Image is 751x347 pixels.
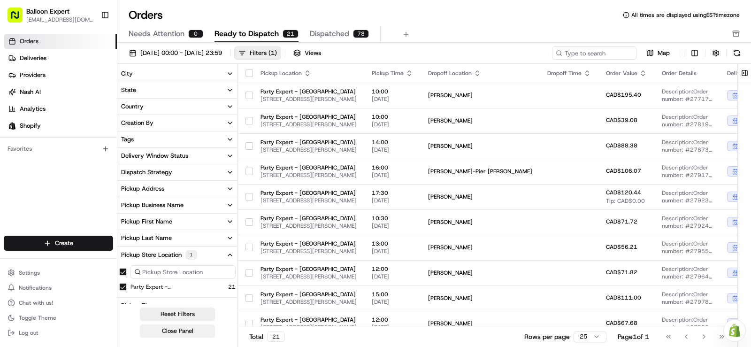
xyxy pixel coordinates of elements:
[117,247,238,263] button: Pickup Store Location1
[261,88,357,95] span: Party Expert - [GEOGRAPHIC_DATA]
[117,148,238,164] button: Delivery Window Status
[261,69,357,77] div: Pickup Location
[606,269,637,276] span: CAD$71.82
[117,197,238,213] button: Pickup Business Name
[261,113,357,121] span: Party Expert - [GEOGRAPHIC_DATA]
[117,115,238,131] button: Creation By
[117,298,238,314] button: Pickup Timezone
[4,4,97,26] button: Balloon Expert[EMAIL_ADDRESS][DOMAIN_NAME]
[130,265,236,278] input: Pickup Store Location
[428,142,532,150] span: [PERSON_NAME]
[4,236,113,251] button: Create
[9,9,28,28] img: Nash
[261,215,357,222] span: Party Expert - [GEOGRAPHIC_DATA]
[606,91,641,99] span: CAD$195.40
[4,68,117,83] a: Providers
[125,46,226,60] button: [DATE] 00:00 - [DATE] 23:59
[428,193,532,200] span: [PERSON_NAME]
[250,49,277,57] div: Filters
[372,189,413,197] span: 17:30
[4,85,117,100] a: Nash AI
[261,197,357,204] span: [STREET_ADDRESS][PERSON_NAME]
[249,332,285,342] div: Total
[606,167,641,175] span: CAD$106.07
[730,46,743,60] button: Refresh
[428,269,532,277] span: [PERSON_NAME]
[78,146,81,153] span: •
[261,189,357,197] span: Party Expert - [GEOGRAPHIC_DATA]
[372,95,413,103] span: [DATE]
[261,247,357,255] span: [STREET_ADDRESS][PERSON_NAME]
[261,265,357,273] span: Party Expert - [GEOGRAPHIC_DATA]
[372,197,413,204] span: [DATE]
[121,86,136,94] div: State
[20,88,41,96] span: Nash AI
[185,250,197,260] div: 1
[19,269,40,277] span: Settings
[9,90,26,107] img: 1736555255976-a54dd68f-1ca7-489b-9aae-adbdc363a1c4
[261,121,357,128] span: [STREET_ADDRESS][PERSON_NAME]
[79,185,87,193] div: 💻
[4,118,117,133] a: Shopify
[428,218,532,226] span: [PERSON_NAME]
[524,332,570,341] p: Rows per page
[9,137,24,152] img: Brigitte Vinadas
[19,185,72,194] span: Knowledge Base
[121,201,184,209] div: Pickup Business Name
[305,49,321,57] span: Views
[662,215,712,230] span: Description: Order number: #27924 for [PERSON_NAME]
[606,243,637,251] span: CAD$56.21
[20,122,41,130] span: Shopify
[117,181,238,197] button: Pickup Address
[24,61,155,70] input: Clear
[606,197,645,205] span: Tip: CAD$0.00
[26,7,69,16] button: Balloon Expert
[4,281,113,294] button: Notifications
[29,146,76,153] span: [PERSON_NAME]
[618,332,649,341] div: Page 1 of 1
[4,266,113,279] button: Settings
[121,185,164,193] div: Pickup Address
[26,16,93,23] button: [EMAIL_ADDRESS][DOMAIN_NAME]
[140,308,215,321] button: Reset Filters
[4,311,113,324] button: Toggle Theme
[117,82,238,98] button: State
[606,116,637,124] span: CAD$39.08
[4,141,113,156] div: Favorites
[4,34,117,49] a: Orders
[66,207,114,215] a: Powered byPylon
[662,291,712,306] span: Description: Order number: #27978 for [PERSON_NAME]
[662,189,712,204] span: Description: Order number: #27923 for [PERSON_NAME]
[8,122,16,130] img: Shopify logo
[428,168,532,175] span: [PERSON_NAME]-Pier [PERSON_NAME]
[9,38,171,53] p: Welcome 👋
[19,146,26,154] img: 1736555255976-a54dd68f-1ca7-489b-9aae-adbdc363a1c4
[261,324,357,331] span: [STREET_ADDRESS][PERSON_NAME]
[289,46,325,60] button: Views
[372,324,413,331] span: [DATE]
[372,316,413,324] span: 12:00
[261,171,357,179] span: [STREET_ADDRESS][PERSON_NAME]
[372,164,413,171] span: 16:00
[428,117,532,124] span: [PERSON_NAME]
[547,69,591,77] div: Dropoff Time
[117,66,238,82] button: City
[662,88,712,103] span: Description: Order number: #27717 for [PERSON_NAME]
[428,320,532,327] span: [PERSON_NAME]
[4,51,117,66] a: Deliveries
[117,164,238,180] button: Dispatch Strategy
[640,47,676,59] button: Map
[606,294,641,301] span: CAD$111.00
[130,283,224,291] label: Party Expert - [GEOGRAPHIC_DATA]
[372,222,413,230] span: [DATE]
[228,283,236,291] span: 21
[372,273,413,280] span: [DATE]
[552,46,636,60] input: Type to search
[372,215,413,222] span: 10:30
[20,105,46,113] span: Analytics
[606,142,637,149] span: CAD$88.38
[93,208,114,215] span: Pylon
[658,49,670,57] span: Map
